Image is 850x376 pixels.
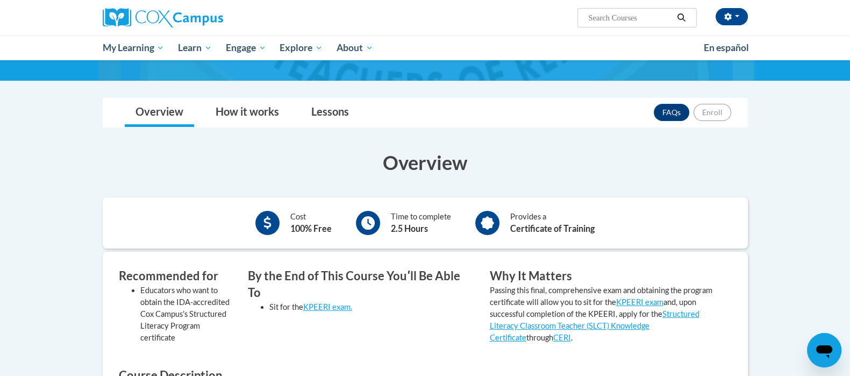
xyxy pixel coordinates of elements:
span: My Learning [102,41,164,54]
div: Main menu [87,36,764,60]
b: 100% Free [290,223,332,233]
span: Learn [178,41,212,54]
a: Structured Literacy Classroom Teacher (SLCT) Knowledge Certificate [490,309,699,342]
a: Lessons [301,98,360,127]
a: Overview [125,98,194,127]
input: Search Courses [587,11,673,24]
div: Time to complete [391,211,451,235]
a: Engage [219,36,273,60]
button: Account Settings [716,8,748,25]
p: Passing this final, comprehensive exam and obtaining the program certificate will allow you to si... [490,285,716,344]
iframe: Button to launch messaging window, conversation in progress [807,333,841,367]
a: CERI [553,333,571,342]
a: Explore [273,36,330,60]
a: About [330,36,380,60]
a: My Learning [96,36,172,60]
span: About [337,41,373,54]
a: KPEERI exam [616,297,663,307]
a: KPEERI exam. [303,302,352,311]
button: Enroll [694,104,731,121]
button: Search [673,11,689,24]
li: Sit for the [269,301,474,313]
b: Certificate of Training [510,223,595,233]
h3: Overview [103,149,748,176]
div: Cost [290,211,332,235]
img: Cox Campus [103,8,223,27]
a: FAQs [654,104,689,121]
span: Engage [226,41,266,54]
a: Cox Campus [103,8,307,27]
span: Explore [280,41,323,54]
span: En español [704,42,749,53]
a: How it works [205,98,290,127]
div: Provides a [510,211,595,235]
a: Learn [171,36,219,60]
a: En español [697,37,756,59]
li: Educators who want to obtain the IDA-accredited Cox Campus's Structured Literacy Program certificate [140,285,232,344]
h3: Recommended for [119,268,232,285]
b: 2.5 Hours [391,223,428,233]
h3: By the End of This Course Youʹll Be Able To [248,268,474,301]
h3: Why It Matters [490,268,716,285]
